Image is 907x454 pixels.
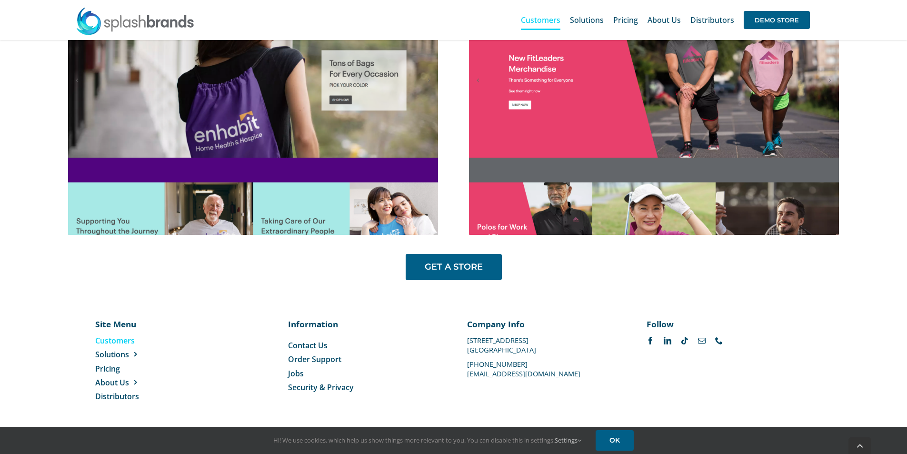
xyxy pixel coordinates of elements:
[425,262,483,272] span: GET A STORE
[288,354,440,364] a: Order Support
[521,5,560,35] a: Customers
[664,337,671,344] a: linkedin
[613,16,638,24] span: Pricing
[555,436,581,444] a: Settings
[95,363,120,374] span: Pricing
[95,377,192,388] a: About Us
[288,340,440,351] a: Contact Us
[288,340,328,351] span: Contact Us
[681,337,688,344] a: tiktok
[521,16,560,24] span: Customers
[406,254,502,280] a: GET A STORE
[715,337,723,344] a: phone
[95,335,135,346] span: Customers
[288,382,354,393] span: Security & Privacy
[698,337,706,344] a: mail
[95,349,192,360] a: Solutions
[288,318,440,330] p: Information
[76,7,195,35] img: SplashBrands.com Logo
[647,337,654,344] a: facebook
[690,16,734,24] span: Distributors
[95,391,192,402] a: Distributors
[95,391,139,402] span: Distributors
[95,335,192,402] nav: Menu
[288,368,304,379] span: Jobs
[95,335,192,346] a: Customers
[570,16,604,24] span: Solutions
[744,11,810,29] span: DEMO STORE
[690,5,734,35] a: Distributors
[288,382,440,393] a: Security & Privacy
[467,318,619,330] p: Company Info
[95,318,192,330] p: Site Menu
[647,318,798,330] p: Follow
[95,349,129,360] span: Solutions
[288,354,341,364] span: Order Support
[288,368,440,379] a: Jobs
[744,5,810,35] a: DEMO STORE
[288,340,440,393] nav: Menu
[613,5,638,35] a: Pricing
[521,5,810,35] nav: Main Menu Sticky
[273,436,581,444] span: Hi! We use cookies, which help us show things more relevant to you. You can disable this in setti...
[596,430,634,451] a: OK
[648,16,681,24] span: About Us
[95,363,192,374] a: Pricing
[95,377,129,388] span: About Us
